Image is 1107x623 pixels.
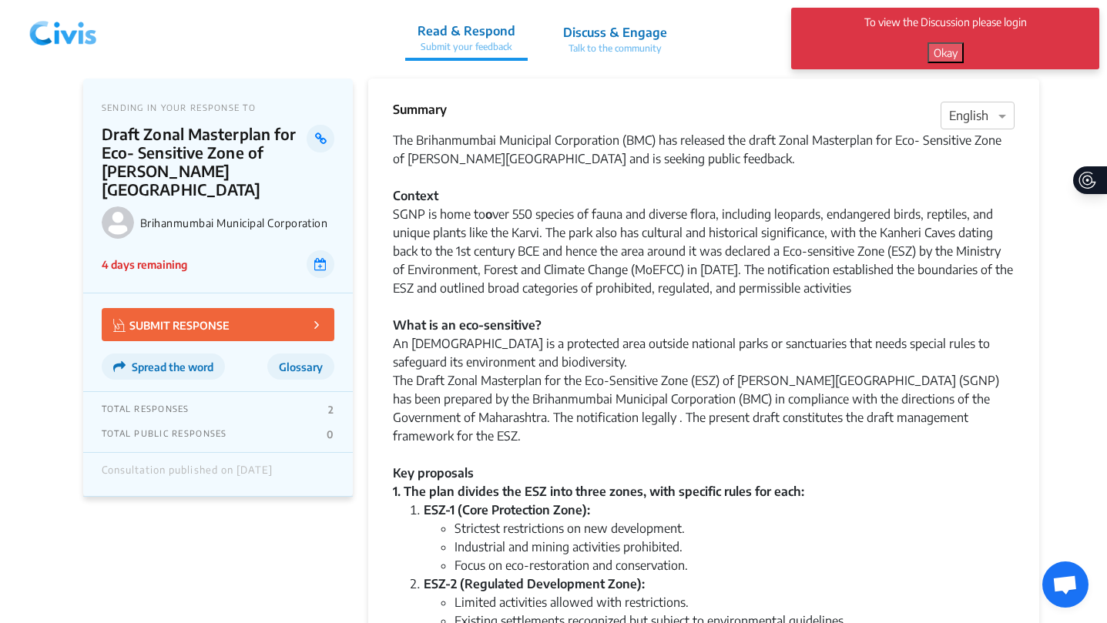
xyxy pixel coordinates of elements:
p: Discuss & Engage [563,23,667,42]
p: TOTAL PUBLIC RESPONSES [102,428,227,440]
p: 2 [328,404,334,416]
li: Industrial and mining activities prohibited. [455,538,1015,556]
strong: o [485,206,492,222]
p: Summary [393,100,447,119]
div: Consultation published on [DATE] [102,464,273,484]
strong: Context [393,188,438,203]
p: Submit your feedback [418,40,515,54]
li: Limited activities allowed with restrictions. [455,593,1015,611]
p: SUBMIT RESPONSE [113,316,230,333]
strong: Key proposals 1. The plan divides the ESZ into three zones, with specific rules for each: [393,465,804,499]
button: Okay [928,42,964,63]
p: Talk to the community [563,42,667,55]
strong: What is an eco-sensitive? [393,317,542,333]
span: Spread the word [132,360,213,373]
p: SENDING IN YOUR RESPONSE TO [102,102,334,112]
div: The Brihanmumbai Municipal Corporation (BMC) has released the draft Zonal Masterplan for Eco- Sen... [393,131,1015,205]
img: navlogo.png [23,7,103,53]
li: Strictest restrictions on new development. [455,519,1015,538]
img: Vector.jpg [113,319,126,332]
p: 0 [327,428,334,440]
button: SUBMIT RESPONSE [102,308,334,341]
p: TOTAL RESPONSES [102,404,190,416]
p: 4 days remaining [102,256,187,273]
span: Glossary [279,360,323,373]
strong: ESZ-1 (Core Protection Zone): [424,502,590,517]
img: Brihanmumbai Municipal Corporation logo [102,206,134,239]
p: Brihanmumbai Municipal Corporation [140,216,334,229]
p: To view the Discussion please login [810,14,1080,30]
p: Read & Respond [418,22,515,40]
div: SGNP is home to ver 550 species of fauna and diverse flora, including leopards, endangered birds,... [393,205,1015,501]
button: Spread the word [102,353,225,380]
strong: ESZ-2 (Regulated Development Zone): [424,576,645,591]
button: Glossary [267,353,334,380]
li: Focus on eco-restoration and conservation. [455,556,1015,574]
div: Open chat [1042,561,1089,608]
p: Draft Zonal Masterplan for Eco- Sensitive Zone of [PERSON_NAME][GEOGRAPHIC_DATA] [102,125,307,199]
